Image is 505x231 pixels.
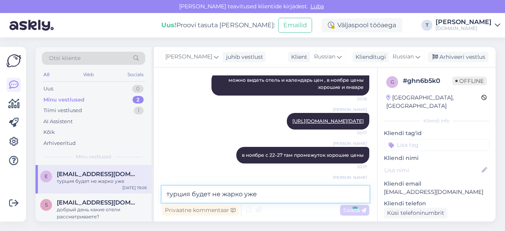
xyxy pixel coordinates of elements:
p: Kliendi nimi [384,154,489,162]
div: Väljaspool tööaega [322,18,402,32]
a: [PERSON_NAME][DOMAIN_NAME] [436,19,500,32]
div: добрый день какие отели рассматриваете? [57,206,147,220]
div: 0 [132,85,144,93]
p: [EMAIL_ADDRESS][DOMAIN_NAME] [384,188,489,196]
div: Proovi tasuta [PERSON_NAME]: [161,21,275,30]
div: [DATE] 13:23 [123,220,147,226]
div: [GEOGRAPHIC_DATA], [GEOGRAPHIC_DATA] [386,94,481,110]
div: Küsi telefoninumbrit [384,208,447,218]
span: 20:17 [337,164,367,170]
div: # ghn6b5k0 [403,76,452,86]
span: Otsi kliente [49,54,80,62]
div: [DATE] 19:06 [122,185,147,191]
button: Emailid [278,18,312,33]
span: 20:17 [337,130,367,136]
p: Kliendi telefon [384,199,489,208]
div: Minu vestlused [43,96,84,104]
span: EvgeniyaEseniya2018@gmail.com [57,171,139,178]
div: турция будет не жарко уже [57,178,147,185]
b: Uus! [161,21,176,29]
input: Lisa nimi [384,166,480,175]
span: Offline [452,77,487,85]
div: 1 [134,107,144,115]
div: Uus [43,85,53,93]
div: [DOMAIN_NAME] [436,25,492,32]
span: 20:16 [337,96,367,102]
span: можно видеть отель и календарь цен , в ноябре цены хорошие и январе [228,77,365,90]
div: Klienditugi [352,53,386,61]
span: [PERSON_NAME] [333,141,367,146]
div: 2 [133,96,144,104]
div: AI Assistent [43,118,73,126]
span: [PERSON_NAME] [333,175,367,180]
div: Socials [126,69,145,80]
span: s [45,202,48,208]
span: [PERSON_NAME] [333,107,367,113]
img: Askly Logo [6,53,21,68]
a: [URL][DOMAIN_NAME][DATE] [292,118,364,124]
span: [PERSON_NAME] [165,53,212,61]
div: [PERSON_NAME] [436,19,492,25]
span: g [391,79,394,85]
span: Luba [308,3,326,10]
div: Tiimi vestlused [43,107,82,115]
div: Arhiveeritud [43,139,76,147]
span: Russian [314,53,335,61]
div: T [421,20,432,31]
span: svetiksan70@mail.ru [57,199,139,206]
div: Kliendi info [384,117,489,124]
span: Minu vestlused [76,153,111,160]
input: Lisa tag [384,139,489,151]
span: E [45,173,48,179]
div: All [42,69,51,80]
div: Kõik [43,128,55,136]
p: Kliendi tag'id [384,129,489,137]
span: в ноябре с 22-27 там промежуток хорошие цены [242,152,364,158]
div: Web [82,69,95,80]
div: juhib vestlust [223,53,263,61]
p: Kliendi email [384,180,489,188]
div: Arhiveeri vestlus [428,52,488,62]
div: Klient [288,53,307,61]
span: Russian [393,53,414,61]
